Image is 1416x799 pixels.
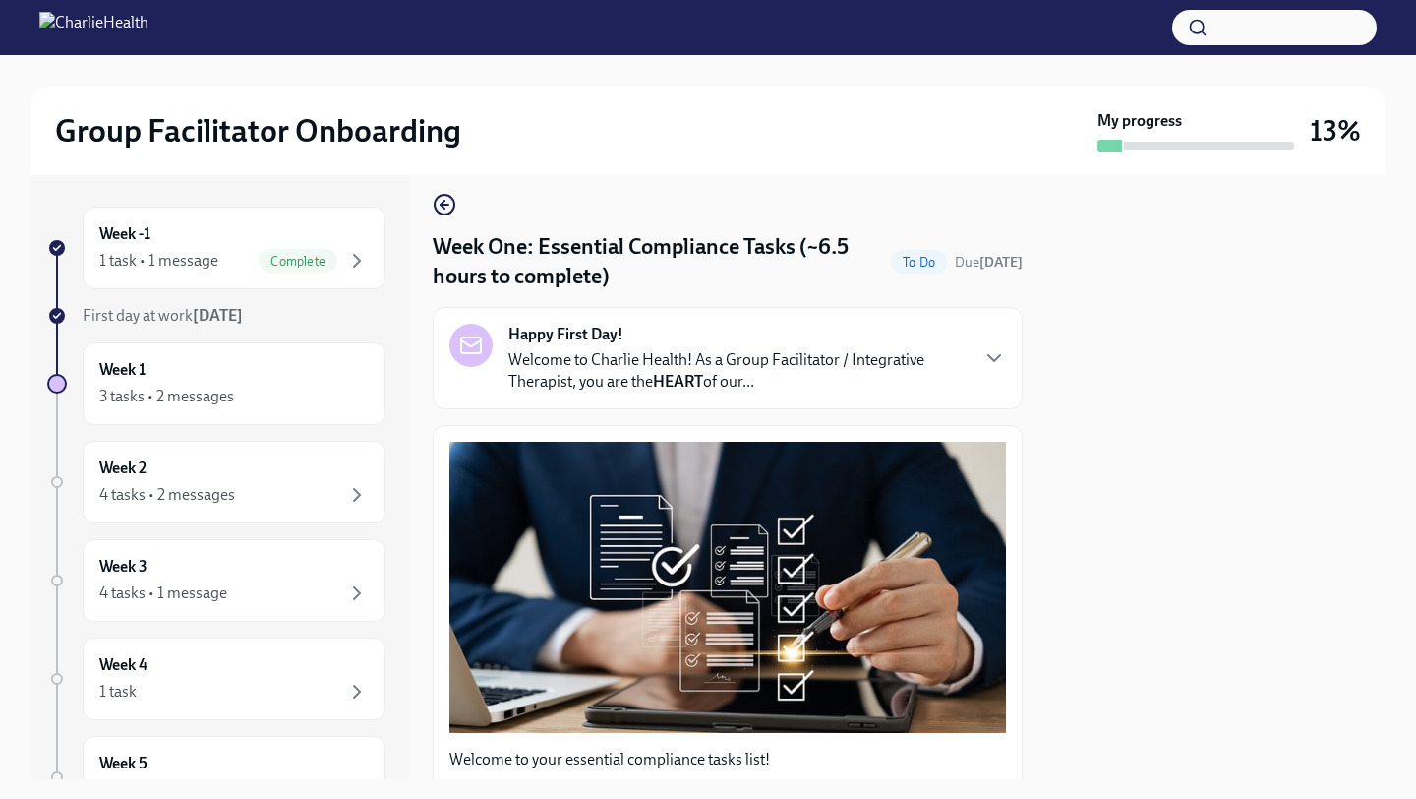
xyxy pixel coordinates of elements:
[47,539,385,622] a: Week 34 tasks • 1 message
[47,342,385,425] a: Week 13 tasks • 2 messages
[99,359,146,381] h6: Week 1
[653,372,703,391] strong: HEART
[99,458,147,479] h6: Week 2
[47,638,385,720] a: Week 41 task
[83,306,243,325] span: First day at work
[508,324,623,345] strong: Happy First Day!
[433,232,883,291] h4: Week One: Essential Compliance Tasks (~6.5 hours to complete)
[99,681,137,703] div: 1 task
[1310,113,1361,149] h3: 13%
[47,305,385,327] a: First day at work[DATE]
[99,386,234,407] div: 3 tasks • 2 messages
[259,254,337,269] span: Complete
[99,654,147,676] h6: Week 4
[99,250,218,272] div: 1 task • 1 message
[47,207,385,289] a: Week -11 task • 1 messageComplete
[979,254,1023,271] strong: [DATE]
[99,583,227,604] div: 4 tasks • 1 message
[99,484,235,506] div: 4 tasks • 2 messages
[508,349,967,393] p: Welcome to Charlie Health! As a Group Facilitator / Integrative Therapist, you are the of our...
[39,12,148,43] img: CharlieHealth
[99,223,150,245] h6: Week -1
[891,255,947,270] span: To Do
[955,254,1023,271] span: Due
[449,442,1006,732] button: Zoom image
[99,753,147,774] h6: Week 5
[55,111,461,151] h2: Group Facilitator Onboarding
[955,253,1023,272] span: October 6th, 2025 10:00
[47,441,385,523] a: Week 24 tasks • 2 messages
[1097,110,1182,132] strong: My progress
[193,306,243,325] strong: [DATE]
[449,749,1006,770] p: Welcome to your essential compliance tasks list!
[99,556,147,578] h6: Week 3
